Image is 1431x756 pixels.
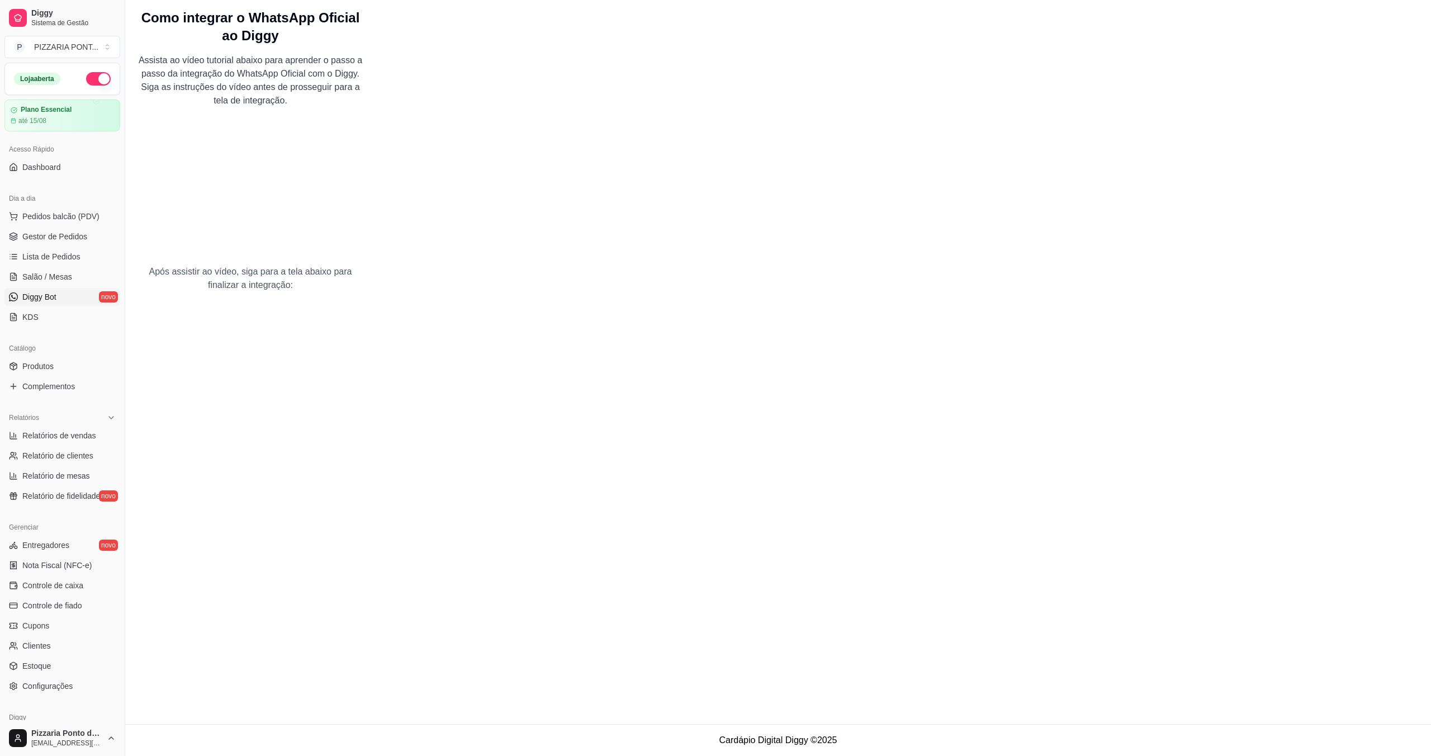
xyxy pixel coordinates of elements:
[22,450,93,461] span: Relatório de clientes
[14,73,60,85] div: Loja aberta
[22,231,87,242] span: Gestor de Pedidos
[22,540,69,551] span: Entregadores
[22,640,51,651] span: Clientes
[4,228,120,245] a: Gestor de Pedidos
[4,518,120,536] div: Gerenciar
[4,140,120,158] div: Acesso Rápido
[22,470,90,481] span: Relatório de mesas
[31,729,102,739] span: Pizzaria Ponto da Família
[4,536,120,554] a: Entregadoresnovo
[14,41,25,53] span: P
[134,9,367,45] h2: Como integrar o WhatsApp Oficial ao Diggy
[22,311,39,323] span: KDS
[4,725,120,752] button: Pizzaria Ponto da Família[EMAIL_ADDRESS][DOMAIN_NAME]
[4,427,120,445] a: Relatórios de vendas
[21,106,72,114] article: Plano Essencial
[4,617,120,635] a: Cupons
[22,291,56,303] span: Diggy Bot
[31,8,116,18] span: Diggy
[134,54,367,107] p: Assista ao vídeo tutorial abaixo para aprender o passo a passo da integração do WhatsApp Oficial ...
[4,190,120,207] div: Dia a dia
[22,381,75,392] span: Complementos
[4,248,120,266] a: Lista de Pedidos
[9,413,39,422] span: Relatórios
[134,265,367,292] p: Após assistir ao vídeo, siga para a tela abaixo para finalizar a integração:
[4,158,120,176] a: Dashboard
[4,308,120,326] a: KDS
[22,430,96,441] span: Relatórios de vendas
[31,739,102,748] span: [EMAIL_ADDRESS][DOMAIN_NAME]
[22,162,61,173] span: Dashboard
[4,677,120,695] a: Configurações
[22,580,83,591] span: Controle de caixa
[86,72,111,86] button: Alterar Status
[4,357,120,375] a: Produtos
[22,620,49,631] span: Cupons
[4,487,120,505] a: Relatório de fidelidadenovo
[4,577,120,594] a: Controle de caixa
[18,116,46,125] article: até 15/08
[22,251,80,262] span: Lista de Pedidos
[4,447,120,465] a: Relatório de clientes
[22,600,82,611] span: Controle de fiado
[4,657,120,675] a: Estoque
[4,556,120,574] a: Nota Fiscal (NFC-e)
[4,637,120,655] a: Clientes
[22,271,72,282] span: Salão / Mesas
[4,268,120,286] a: Salão / Mesas
[134,121,367,252] iframe: Tutorial Integração WhatsApp Oficial Diggy
[4,708,120,726] div: Diggy
[4,288,120,306] a: Diggy Botnovo
[4,597,120,615] a: Controle de fiado
[4,100,120,131] a: Plano Essencialaté 15/08
[4,207,120,225] button: Pedidos balcão (PDV)
[34,41,98,53] div: PIZZARIA PONT ...
[22,361,54,372] span: Produtos
[125,724,1431,756] footer: Cardápio Digital Diggy © 2025
[31,18,116,27] span: Sistema de Gestão
[4,4,120,31] a: DiggySistema de Gestão
[4,339,120,357] div: Catálogo
[22,660,51,672] span: Estoque
[22,490,100,502] span: Relatório de fidelidade
[4,377,120,395] a: Complementos
[22,211,99,222] span: Pedidos balcão (PDV)
[4,36,120,58] button: Select a team
[22,560,92,571] span: Nota Fiscal (NFC-e)
[4,467,120,485] a: Relatório de mesas
[22,681,73,692] span: Configurações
